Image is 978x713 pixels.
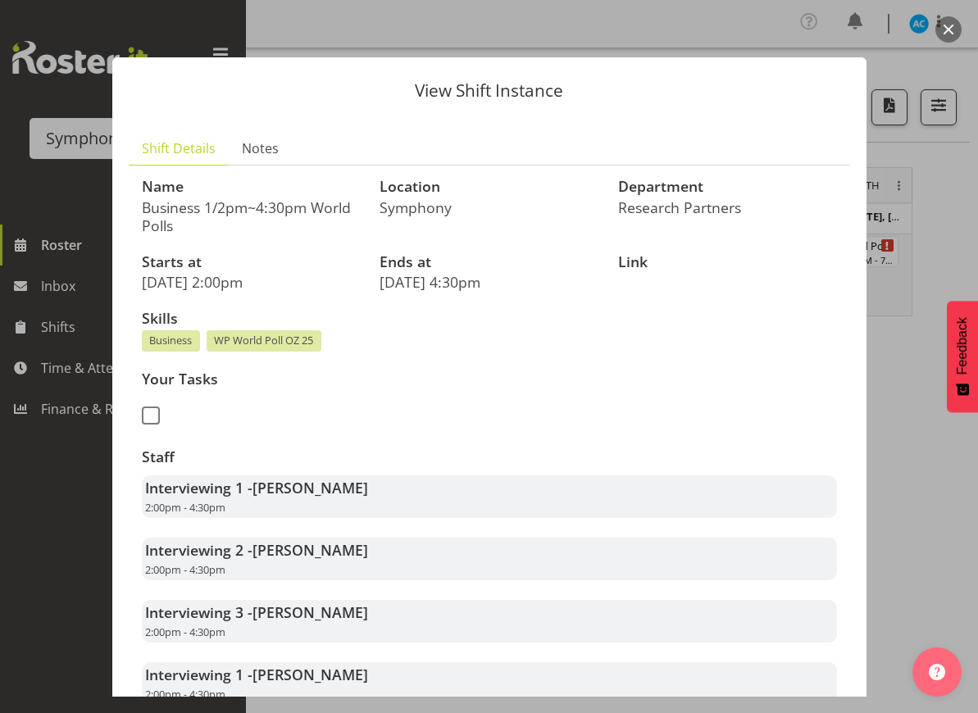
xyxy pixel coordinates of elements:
h3: Name [142,179,361,195]
h3: Department [618,179,837,195]
span: Shift Details [142,139,216,158]
h3: Ends at [380,254,598,270]
h3: Skills [142,311,837,327]
strong: Interviewing 1 - [145,478,368,497]
span: 2:00pm - 4:30pm [145,624,225,639]
button: Feedback - Show survey [947,301,978,412]
span: 2:00pm - 4:30pm [145,687,225,702]
span: WP World Poll OZ 25 [214,333,313,348]
strong: Interviewing 2 - [145,540,368,560]
strong: Interviewing 3 - [145,602,368,622]
span: 2:00pm - 4:30pm [145,500,225,515]
p: Symphony [380,198,598,216]
h3: Your Tasks [142,371,480,388]
p: View Shift Instance [129,82,850,99]
h3: Link [618,254,837,270]
span: [PERSON_NAME] [252,540,368,560]
p: Business 1/2pm~4:30pm World Polls [142,198,361,234]
span: [PERSON_NAME] [252,602,368,622]
span: Notes [242,139,279,158]
p: [DATE] 2:00pm [142,273,361,291]
span: Feedback [955,317,970,375]
p: [DATE] 4:30pm [380,273,598,291]
h3: Starts at [142,254,361,270]
p: Research Partners [618,198,837,216]
span: [PERSON_NAME] [252,665,368,684]
img: help-xxl-2.png [929,664,945,680]
span: [PERSON_NAME] [252,478,368,497]
h3: Staff [142,449,837,465]
h3: Location [380,179,598,195]
span: 2:00pm - 4:30pm [145,562,225,577]
span: Business [149,333,192,348]
strong: Interviewing 1 - [145,665,368,684]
